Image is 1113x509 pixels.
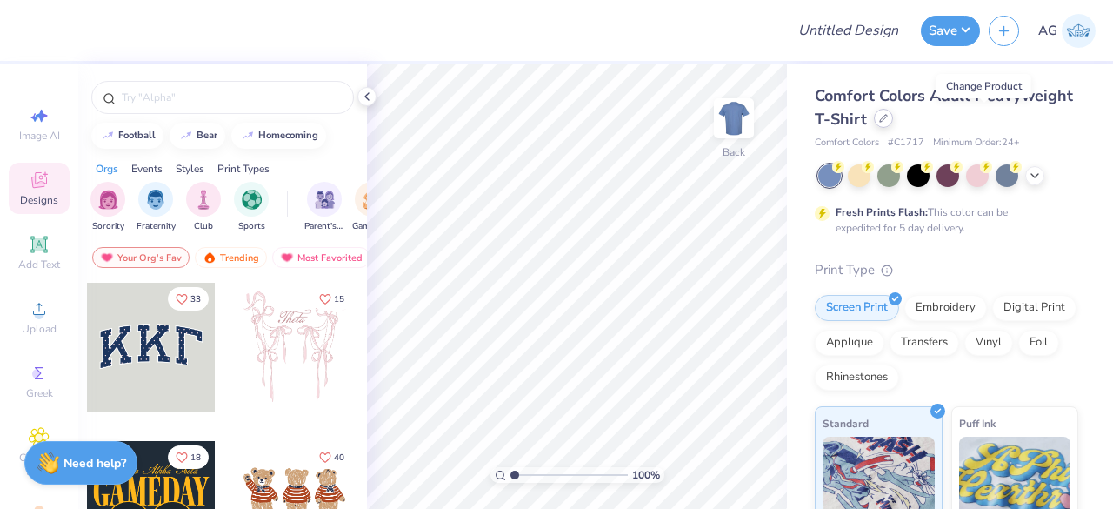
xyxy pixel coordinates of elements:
[815,136,879,151] span: Comfort Colors
[195,247,267,268] div: Trending
[19,129,60,143] span: Image AI
[90,182,125,233] button: filter button
[959,414,996,432] span: Puff Ink
[815,295,899,321] div: Screen Print
[146,190,165,210] img: Fraternity Image
[242,190,262,210] img: Sports Image
[334,453,344,462] span: 40
[20,193,58,207] span: Designs
[334,295,344,304] span: 15
[992,295,1076,321] div: Digital Print
[22,322,57,336] span: Upload
[1062,14,1096,48] img: Akshika Gurao
[168,287,209,311] button: Like
[1038,14,1096,48] a: AG
[258,131,318,140] div: homecoming
[723,144,745,160] div: Back
[1038,21,1057,41] span: AG
[921,16,980,46] button: Save
[197,131,217,140] div: bear
[186,182,221,233] div: filter for Club
[888,136,924,151] span: # C1717
[63,455,126,472] strong: Need help?
[1018,330,1059,356] div: Foil
[836,205,928,219] strong: Fresh Prints Flash:
[92,247,190,268] div: Your Org's Fav
[815,365,899,391] div: Rhinestones
[137,182,176,233] button: filter button
[815,330,884,356] div: Applique
[137,220,176,233] span: Fraternity
[190,295,201,304] span: 33
[836,204,1050,236] div: This color can be expedited for 5 day delivery.
[137,182,176,233] div: filter for Fraternity
[352,220,392,233] span: Game Day
[964,330,1013,356] div: Vinyl
[352,182,392,233] div: filter for Game Day
[176,161,204,177] div: Styles
[118,131,156,140] div: football
[241,131,255,141] img: trend_line.gif
[179,131,193,141] img: trend_line.gif
[92,220,124,233] span: Sorority
[272,247,370,268] div: Most Favorited
[280,251,294,264] img: most_fav.gif
[9,451,70,479] span: Clipart & logos
[936,74,1031,98] div: Change Product
[716,101,751,136] img: Back
[904,295,987,321] div: Embroidery
[18,258,60,271] span: Add Text
[304,182,344,233] div: filter for Parent's Weekend
[234,182,269,233] button: filter button
[933,136,1020,151] span: Minimum Order: 24 +
[632,467,660,483] span: 100 %
[304,220,344,233] span: Parent's Weekend
[304,182,344,233] button: filter button
[170,123,225,149] button: bear
[90,182,125,233] div: filter for Sorority
[131,161,163,177] div: Events
[352,182,392,233] button: filter button
[217,161,270,177] div: Print Types
[100,251,114,264] img: most_fav.gif
[234,182,269,233] div: filter for Sports
[203,251,217,264] img: trending.gif
[363,190,383,210] img: Game Day Image
[311,445,352,469] button: Like
[101,131,115,141] img: trend_line.gif
[311,287,352,311] button: Like
[96,161,118,177] div: Orgs
[190,453,201,462] span: 18
[784,13,912,48] input: Untitled Design
[91,123,163,149] button: football
[168,445,209,469] button: Like
[815,85,1073,130] span: Comfort Colors Adult Heavyweight T-Shirt
[238,220,265,233] span: Sports
[194,220,213,233] span: Club
[186,182,221,233] button: filter button
[26,386,53,400] span: Greek
[315,190,335,210] img: Parent's Weekend Image
[194,190,213,210] img: Club Image
[823,414,869,432] span: Standard
[231,123,326,149] button: homecoming
[98,190,118,210] img: Sorority Image
[815,260,1078,280] div: Print Type
[120,89,343,106] input: Try "Alpha"
[890,330,959,356] div: Transfers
